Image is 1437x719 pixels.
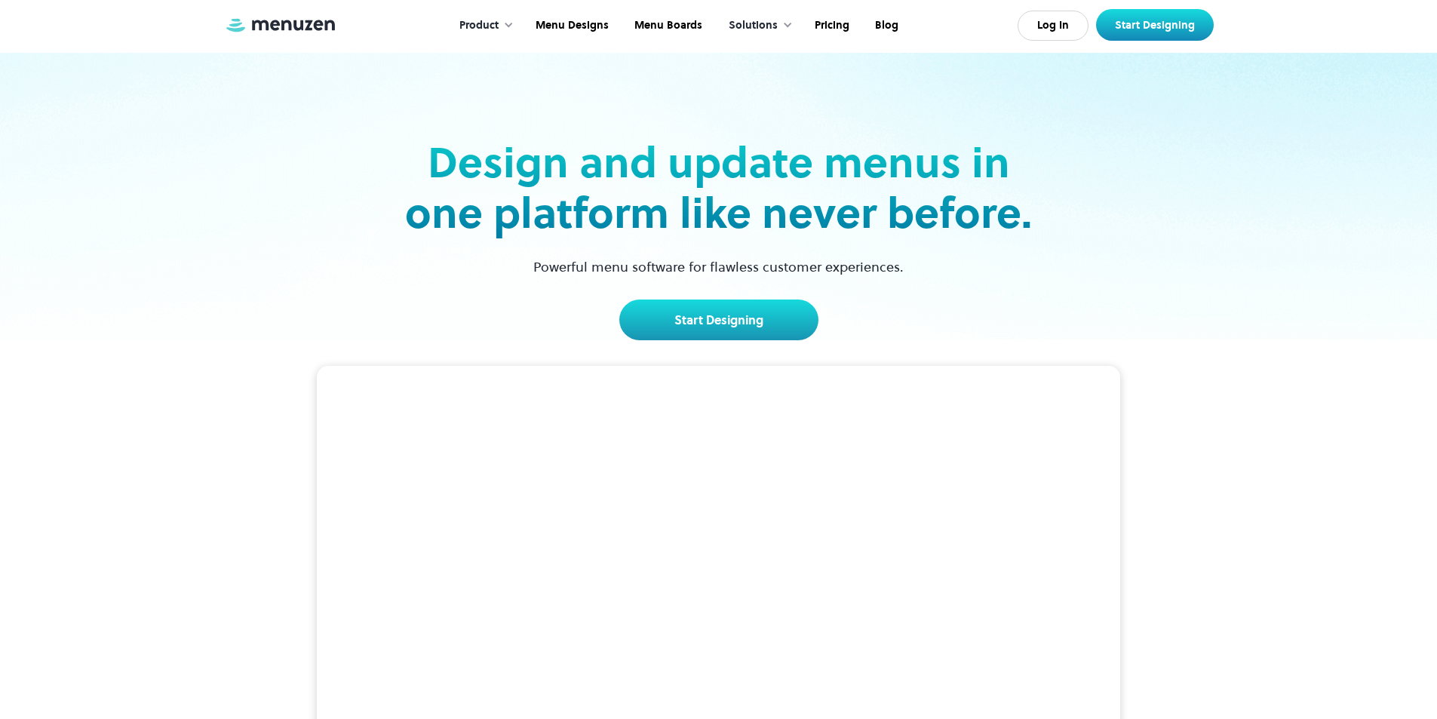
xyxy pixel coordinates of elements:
[521,2,620,49] a: Menu Designs
[861,2,910,49] a: Blog
[714,2,800,49] div: Solutions
[1096,9,1214,41] a: Start Designing
[444,2,521,49] div: Product
[459,17,499,34] div: Product
[401,137,1037,238] h2: Design and update menus in one platform like never before.
[619,300,818,340] a: Start Designing
[514,257,923,277] p: Powerful menu software for flawless customer experiences.
[1018,11,1088,41] a: Log In
[800,2,861,49] a: Pricing
[729,17,778,34] div: Solutions
[620,2,714,49] a: Menu Boards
